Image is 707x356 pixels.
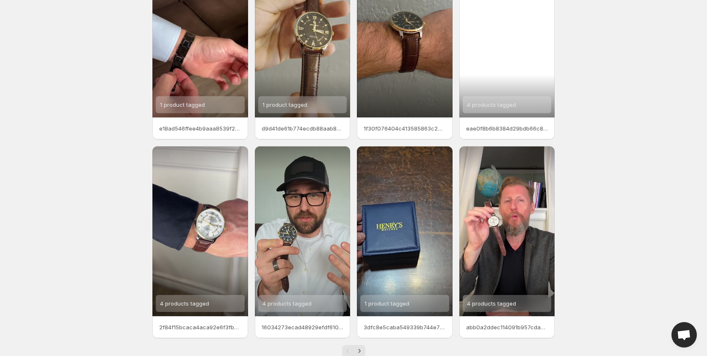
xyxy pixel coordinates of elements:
p: eae0f8b6b8384d29bdb66c896f6ef89f 1 [466,124,548,133]
p: d9d41de61b774ecdb88aab8e51959b36 [262,124,344,133]
p: 2f84f15bcaca4aca92e6f3fb0f5be6f3 [159,323,241,331]
span: 4 products tagged [467,101,516,108]
span: 1 product tagged [365,300,409,307]
a: Open chat [671,322,697,348]
p: 1f30f076404c413585863c2093e96ead [364,124,446,133]
p: abb0a2ddec114091b957cda0c770769b [466,323,548,331]
span: 4 products tagged [160,300,209,307]
span: 4 products tagged [262,300,312,307]
p: 3dfc8e5caba549339b744e7964b7bbd3 [364,323,446,331]
span: 1 product tagged [160,101,205,108]
p: 16034273ecad48929efdf6109f541050 [262,323,344,331]
p: e18ad546ffee4b9aaa8539f26fb1e6e5 [159,124,241,133]
span: 4 products tagged [467,300,516,307]
span: 1 product tagged [262,101,307,108]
